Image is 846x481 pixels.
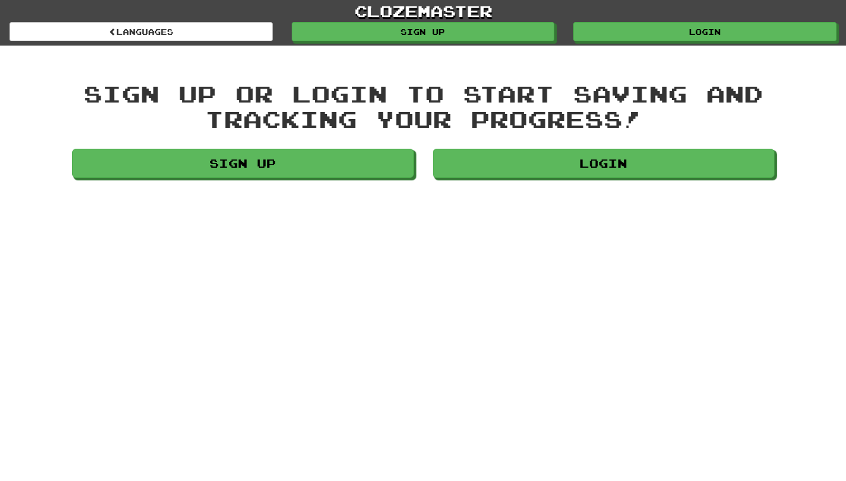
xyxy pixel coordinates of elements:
a: Sign up [292,22,555,41]
div: Sign up or login to start saving and tracking your progress! [72,81,774,131]
a: Sign up [72,149,414,178]
a: Login [433,149,774,178]
a: Login [573,22,837,41]
a: Languages [9,22,273,41]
